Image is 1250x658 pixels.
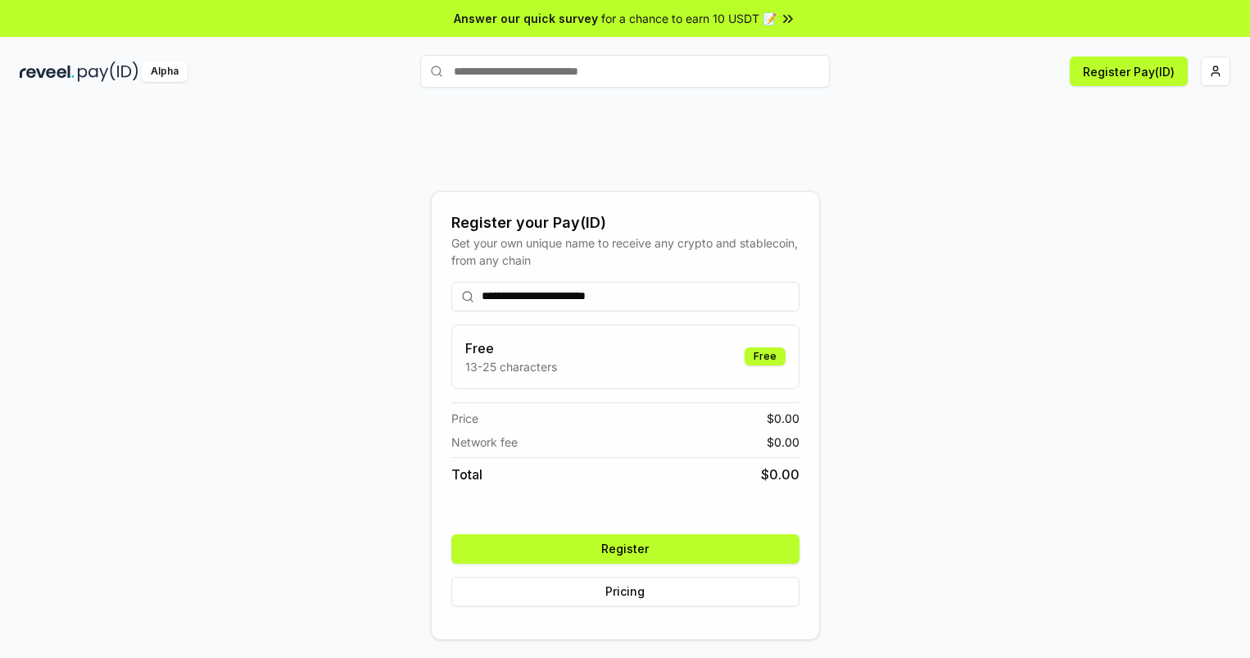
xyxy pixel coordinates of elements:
[451,410,478,427] span: Price
[767,433,799,451] span: $ 0.00
[78,61,138,82] img: pay_id
[451,211,799,234] div: Register your Pay(ID)
[451,234,799,269] div: Get your own unique name to receive any crypto and stablecoin, from any chain
[451,465,482,484] span: Total
[451,534,799,564] button: Register
[451,433,518,451] span: Network fee
[465,338,557,358] h3: Free
[601,10,777,27] span: for a chance to earn 10 USDT 📝
[451,577,799,606] button: Pricing
[767,410,799,427] span: $ 0.00
[761,465,799,484] span: $ 0.00
[1070,57,1188,86] button: Register Pay(ID)
[745,347,786,365] div: Free
[454,10,598,27] span: Answer our quick survey
[20,61,75,82] img: reveel_dark
[142,61,188,82] div: Alpha
[465,358,557,375] p: 13-25 characters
